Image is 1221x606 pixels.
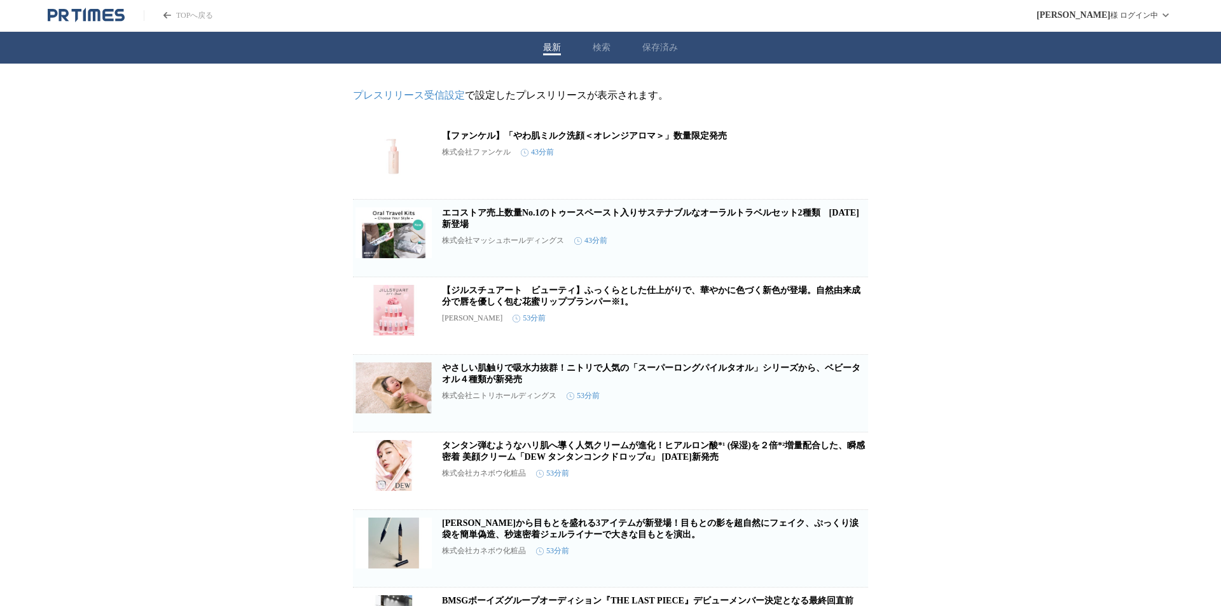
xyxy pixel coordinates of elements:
time: 43分前 [521,147,554,158]
time: 53分前 [536,546,569,556]
p: 株式会社ニトリホールディングス [442,390,556,401]
p: 株式会社カネボウ化粧品 [442,468,526,479]
p: [PERSON_NAME] [442,313,502,323]
img: 【ファンケル】「やわ肌ミルク洗顔＜オレンジアロマ＞」数量限定発売 [355,130,432,181]
a: 【ファンケル】「やわ肌ミルク洗顔＜オレンジアロマ＞」数量限定発売 [442,131,727,141]
p: で設定したプレスリリースが表示されます。 [353,89,868,102]
p: 株式会社マッシュホールディングス [442,235,564,246]
a: [PERSON_NAME]から目もとを盛れる3アイテムが新登場！目もとの影を超自然にフェイク、ぷっくり涙袋を簡単偽造、秒速密着ジェルライナーで大きな目もとを演出。 [442,518,859,539]
p: 株式会社ファンケル [442,147,511,158]
img: エコストア売上数量No.1のトゥースペースト入りサステナブルなオーラルトラベルセット2種類 9月16日（火）新登場 [355,207,432,258]
a: PR TIMESのトップページはこちら [144,10,213,21]
img: やさしい肌触りで吸水力抜群！ニトリで人気の「スーパーロングパイルタオル」シリーズから、ベビータオル４種類が新発売 [355,362,432,413]
time: 53分前 [567,390,600,401]
button: 検索 [593,42,610,53]
button: 保存済み [642,42,678,53]
a: プレスリリース受信設定 [353,90,465,100]
time: 43分前 [574,235,607,246]
a: PR TIMESのトップページはこちら [48,8,125,23]
button: 最新 [543,42,561,53]
a: 【ジルスチュアート ビューティ】ふっくらとした仕上がりで、華やかに色づく新色が登場。自然由来成分で唇を優しく包む花蜜リッププランパー※1。 [442,286,860,306]
img: タンタン弾むようなハリ肌へ導く人気クリームが進化！ヒアルロン酸*¹ (保湿)を２倍*²増量配合した、瞬感密着 美顔クリーム「DEW タンタンコンクドロップα」 2025年9月20日（土）新発売 [355,440,432,491]
a: やさしい肌触りで吸水力抜群！ニトリで人気の「スーパーロングパイルタオル」シリーズから、ベビータオル４種類が新発売 [442,363,860,384]
a: タンタン弾むようなハリ肌へ導く人気クリームが進化！ヒアルロン酸*¹ (保湿)を２倍*²増量配合した、瞬感密着 美顔クリーム「DEW タンタンコンクドロップα」 [DATE]新発売 [442,441,865,462]
p: 株式会社カネボウ化粧品 [442,546,526,556]
span: [PERSON_NAME] [1037,10,1110,20]
img: 【ジルスチュアート ビューティ】ふっくらとした仕上がりで、華やかに色づく新色が登場。自然由来成分で唇を優しく包む花蜜リッププランパー※1。 [355,285,432,336]
a: エコストア売上数量No.1のトゥースペースト入りサステナブルなオーラルトラベルセット2種類 [DATE]新登場 [442,208,859,229]
img: KATEから目もとを盛れる3アイテムが新登場！目もとの影を超自然にフェイク、ぷっくり涙袋を簡単偽造、秒速密着ジェルライナーで大きな目もとを演出。 [355,518,432,568]
time: 53分前 [536,468,569,479]
time: 53分前 [513,313,546,324]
